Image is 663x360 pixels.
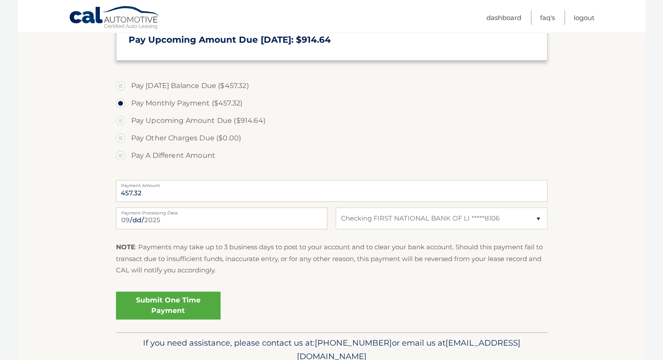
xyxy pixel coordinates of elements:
[116,180,547,187] label: Payment Amount
[116,241,547,276] p: : Payments may take up to 3 business days to post to your account and to clear your bank account....
[116,292,221,319] a: Submit One Time Payment
[116,207,327,214] label: Payment Processing Date
[116,243,135,251] strong: NOTE
[116,180,547,202] input: Payment Amount
[116,129,547,147] label: Pay Other Charges Due ($0.00)
[486,10,521,25] a: Dashboard
[116,77,547,95] label: Pay [DATE] Balance Due ($457.32)
[540,10,555,25] a: FAQ's
[116,112,547,129] label: Pay Upcoming Amount Due ($914.64)
[116,207,327,229] input: Payment Date
[574,10,595,25] a: Logout
[116,95,547,112] label: Pay Monthly Payment ($457.32)
[129,34,535,45] h3: Pay Upcoming Amount Due [DATE]: $914.64
[315,338,392,348] span: [PHONE_NUMBER]
[116,147,547,164] label: Pay A Different Amount
[69,6,160,31] a: Cal Automotive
